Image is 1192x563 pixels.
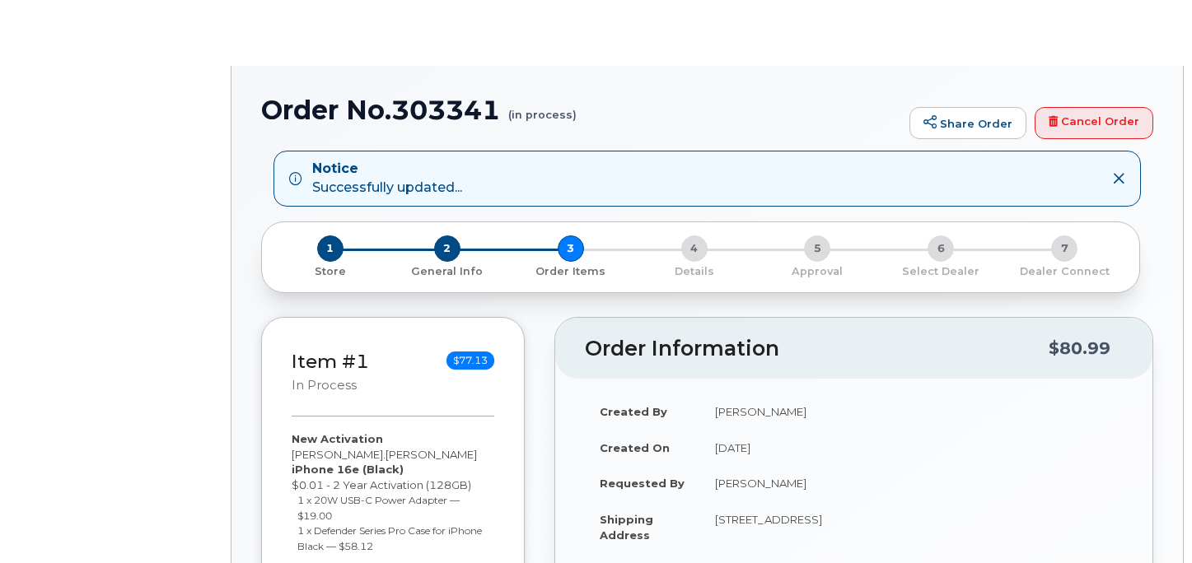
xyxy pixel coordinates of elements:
strong: iPhone 16e (Black) [292,463,404,476]
td: [STREET_ADDRESS] [700,501,1123,552]
a: 2 General Info [386,262,509,279]
h2: Order Information [585,337,1049,361]
strong: New Activation [292,432,383,445]
small: in process [292,378,357,393]
small: 1 x Defender Series Pro Case for iPhone Black — $58.12 [297,524,482,552]
p: General Info [392,264,503,279]
td: [PERSON_NAME] [700,465,1123,501]
strong: Created On [600,441,670,454]
small: (in process) [508,95,577,121]
td: [PERSON_NAME] [700,393,1123,430]
a: Share Order [909,107,1026,140]
strong: Requested By [600,477,685,490]
a: Cancel Order [1035,107,1153,140]
strong: Shipping Address [600,513,653,542]
div: Successfully updated... [312,160,462,198]
strong: Created By [600,405,667,418]
a: Item #1 [292,350,369,373]
span: 2 [434,235,460,262]
span: $77.13 [446,351,494,370]
span: 1 [317,235,344,262]
strong: Notice [312,160,462,179]
a: 1 Store [275,262,386,279]
p: Store [282,264,379,279]
td: [DATE] [700,430,1123,466]
h1: Order No.303341 [261,95,901,124]
small: 1 x 20W USB-C Power Adapter — $19.00 [297,494,460,522]
div: $80.99 [1049,333,1110,364]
